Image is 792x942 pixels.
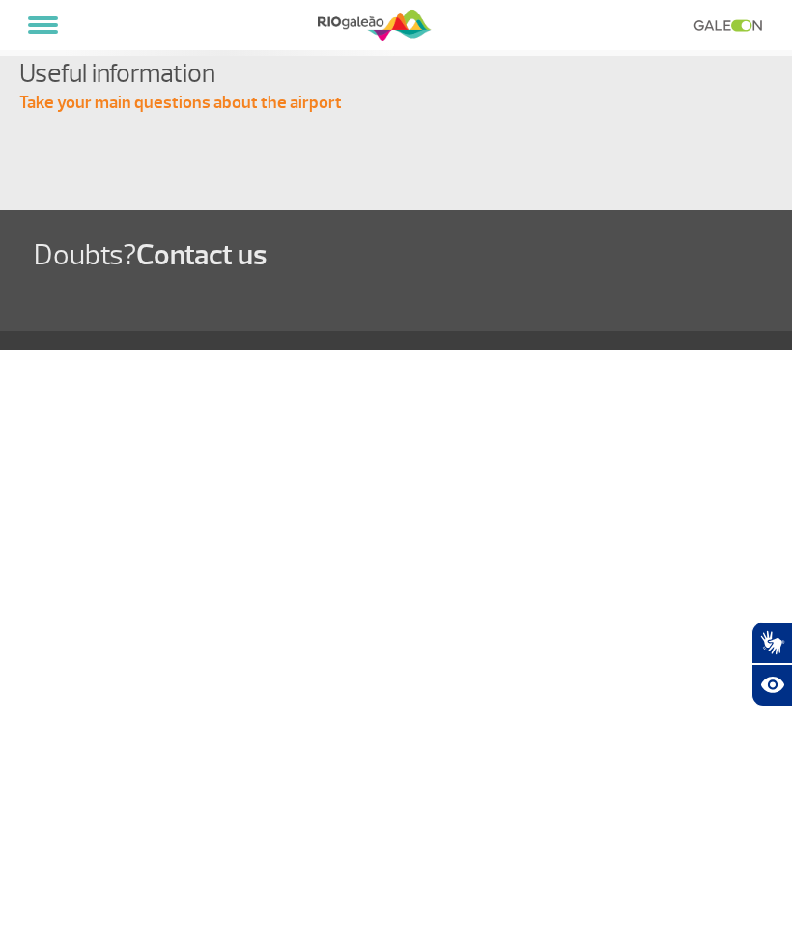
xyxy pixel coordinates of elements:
[751,622,792,664] button: Abrir tradutor de língua de sinais.
[19,56,792,92] h4: Useful information
[751,622,792,706] div: Plugin de acessibilidade da Hand Talk.
[136,236,267,273] span: Contact us
[34,237,792,274] h1: Doubts?
[19,92,792,115] p: Take your main questions about the airport
[751,664,792,706] button: Abrir recursos assistivos.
